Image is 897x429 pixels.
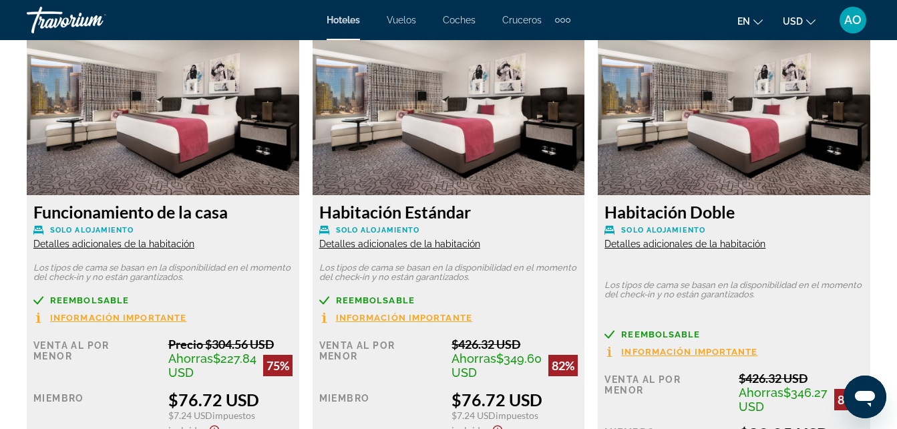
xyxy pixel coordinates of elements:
font: Habitación Doble [604,202,735,222]
img: 0ebbce1f-98ca-400f-88db-badfc411307c.jpeg [27,28,299,195]
button: Cambiar moneda [783,11,816,31]
div: Precio $304.56 USD [168,337,293,351]
p: Los tipos de cama se basan en la disponibilidad en el momento del check-in y no están garantizados. [604,281,864,299]
span: USD [783,16,803,27]
span: AO [844,13,862,27]
span: Reembolsable [621,330,700,339]
button: Información importante [604,346,757,357]
span: Solo alojamiento [50,226,134,235]
img: 0ebbce1f-98ca-400f-88db-badfc411307c.jpeg [313,28,585,195]
span: Ahorras [739,386,783,400]
span: Ahorras [168,351,213,366]
a: Travorium [27,3,160,37]
p: Los tipos de cama se basan en la disponibilidad en el momento del check-in y no están garantizados. [319,263,578,282]
div: 81% [834,389,864,410]
span: Reembolsable [50,296,129,305]
div: Venta al por menor [319,337,442,380]
span: Reembolsable [336,296,415,305]
a: Cruceros [502,15,542,25]
font: Funcionamiento de la casa [33,202,228,222]
span: Información importante [50,313,186,322]
div: $426.32 USD [739,371,864,386]
div: 75% [263,355,293,376]
button: Menú de usuario [836,6,870,34]
button: Información importante [319,312,472,323]
font: Habitación Estándar [319,202,471,222]
a: Reembolsable [604,329,864,339]
span: Detalles adicionales de la habitación [33,239,194,249]
a: Reembolsable [319,295,578,305]
button: Cambiar idioma [737,11,763,31]
span: Información importante [336,313,472,322]
span: Solo alojamiento [336,226,420,235]
span: $227.84 USD [168,351,256,380]
span: Detalles adicionales de la habitación [604,239,765,249]
a: Reembolsable [33,295,293,305]
div: Venta al por menor [604,371,729,414]
span: $349.60 USD [452,351,542,380]
a: Coches [443,15,476,25]
iframe: Botón para iniciar la ventana de mensajería [844,376,886,418]
span: Detalles adicionales de la habitación [319,239,480,249]
button: Información importante [33,312,186,323]
font: $76.72 USD [168,390,259,410]
p: Los tipos de cama se basan en la disponibilidad en el momento del check-in y no están garantizados. [33,263,293,282]
div: $426.32 USD [452,337,578,351]
a: Vuelos [387,15,416,25]
span: $7.24 USD [452,410,496,421]
div: Venta al por menor [33,337,158,380]
span: Información importante [621,347,757,356]
span: $7.24 USD [168,410,212,421]
img: 0ebbce1f-98ca-400f-88db-badfc411307c.jpeg [598,28,870,195]
button: Elementos de navegación adicionales [555,9,570,31]
span: Ahorras [452,351,496,366]
a: Hoteles [327,15,360,25]
span: Solo alojamiento [621,226,705,235]
span: $346.27 USD [739,386,828,414]
span: en [737,16,750,27]
font: $76.72 USD [452,390,542,410]
div: 82% [548,355,578,376]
